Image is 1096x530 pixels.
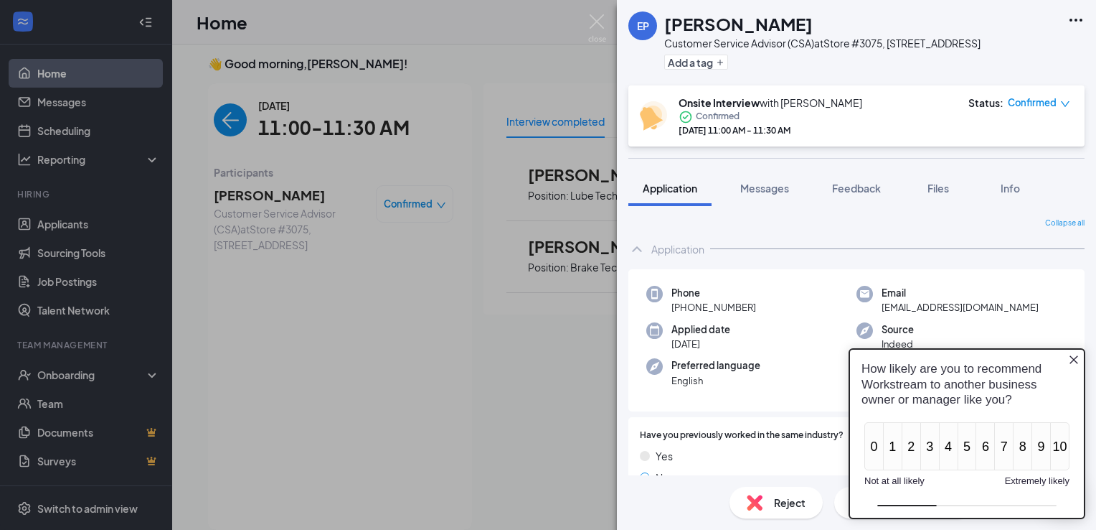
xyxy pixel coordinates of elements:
[671,358,760,373] span: Preferred language
[671,373,760,388] span: English
[716,58,724,67] svg: Plus
[882,286,1039,300] span: Email
[628,241,646,258] svg: ChevronUp
[882,322,914,337] span: Source
[696,110,740,124] span: Confirmed
[640,429,844,442] span: Have you previously worked in the same industry?
[1060,99,1070,109] span: down
[679,110,693,124] svg: CheckmarkCircle
[1001,182,1020,195] span: Info
[671,337,730,351] span: [DATE]
[671,286,756,300] span: Phone
[664,55,728,70] button: PlusAdd a tag
[664,11,813,36] h1: [PERSON_NAME]
[774,495,806,511] span: Reject
[679,96,862,110] div: with [PERSON_NAME]
[1008,96,1057,110] span: Confirmed
[838,337,1096,530] iframe: Sprig User Feedback Dialog
[679,96,760,109] b: Onsite Interview
[656,470,669,485] span: No
[671,300,756,315] span: [PHONE_NUMBER]
[643,182,697,195] span: Application
[832,182,881,195] span: Feedback
[679,124,862,136] div: [DATE] 11:00 AM - 11:30 AM
[968,96,1003,110] div: Status :
[651,242,704,256] div: Application
[637,19,649,33] div: EP
[1067,11,1085,29] svg: Ellipses
[740,182,789,195] span: Messages
[664,36,981,50] div: Customer Service Advisor (CSA) at Store #3075, [STREET_ADDRESS]
[671,322,730,337] span: Applied date
[1045,218,1085,229] span: Collapse all
[927,182,949,195] span: Files
[656,448,673,464] span: Yes
[882,300,1039,315] span: [EMAIL_ADDRESS][DOMAIN_NAME]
